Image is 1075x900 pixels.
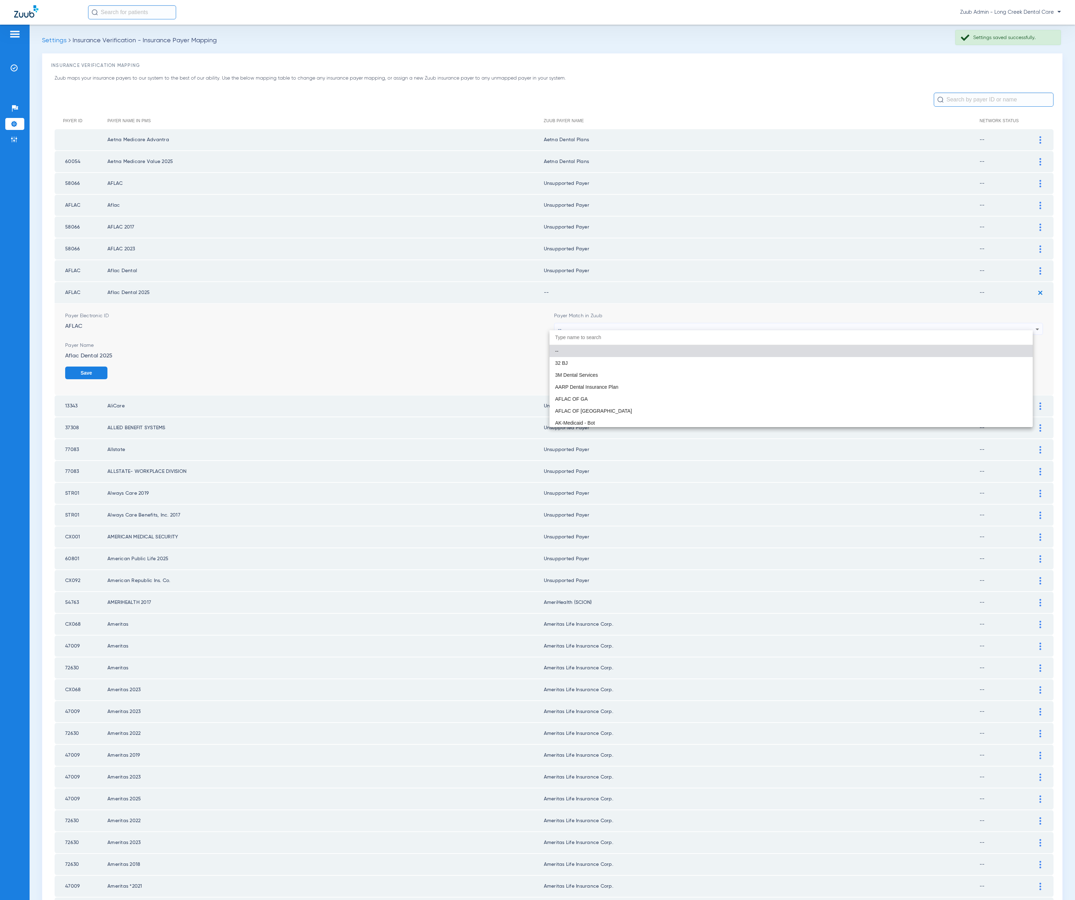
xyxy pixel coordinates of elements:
input: dropdown search [549,330,1033,345]
span: AARP Dental Insurance Plan [555,385,619,389]
span: -- [555,349,558,354]
div: Settings saved successfully. [973,34,1055,41]
span: AFLAC OF GA [555,396,588,401]
span: 32 BJ [555,361,568,365]
span: AK-Medicaid - Bot [555,420,595,425]
span: 3M Dental Services [555,373,598,377]
span: AFLAC OF [GEOGRAPHIC_DATA] [555,408,632,413]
